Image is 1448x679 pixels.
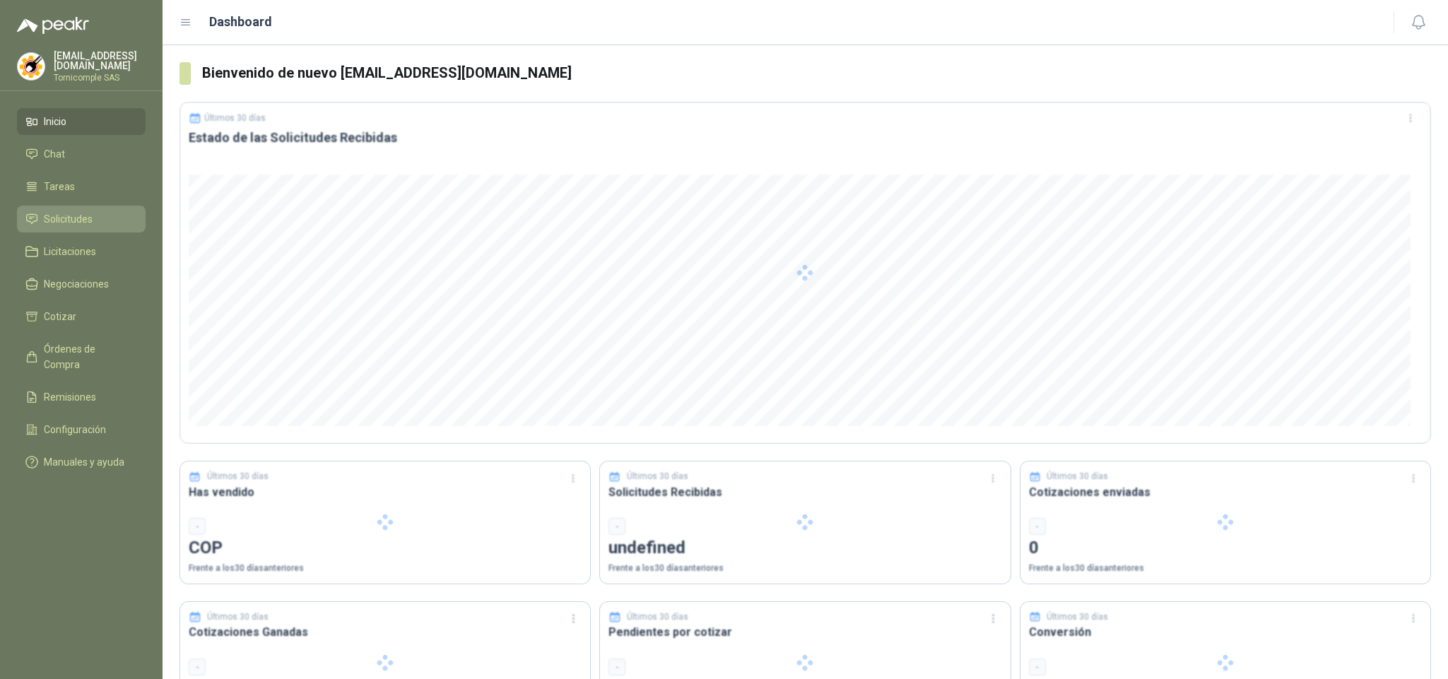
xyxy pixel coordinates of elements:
span: Órdenes de Compra [44,341,132,372]
a: Chat [17,141,146,167]
a: Remisiones [17,384,146,411]
img: Logo peakr [17,17,89,34]
h3: Bienvenido de nuevo [EMAIL_ADDRESS][DOMAIN_NAME] [202,62,1431,84]
a: Tareas [17,173,146,200]
span: Negociaciones [44,276,109,292]
img: Company Logo [18,53,45,80]
a: Solicitudes [17,206,146,232]
a: Cotizar [17,303,146,330]
a: Configuración [17,416,146,443]
span: Chat [44,146,65,162]
span: Cotizar [44,309,76,324]
a: Licitaciones [17,238,146,265]
h1: Dashboard [209,12,272,32]
a: Manuales y ayuda [17,449,146,476]
span: Licitaciones [44,244,96,259]
span: Configuración [44,422,106,437]
span: Tareas [44,179,75,194]
p: Tornicomple SAS [54,73,146,82]
span: Solicitudes [44,211,93,227]
span: Remisiones [44,389,96,405]
span: Manuales y ayuda [44,454,124,470]
a: Inicio [17,108,146,135]
a: Negociaciones [17,271,146,297]
p: [EMAIL_ADDRESS][DOMAIN_NAME] [54,51,146,71]
span: Inicio [44,114,66,129]
a: Órdenes de Compra [17,336,146,378]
